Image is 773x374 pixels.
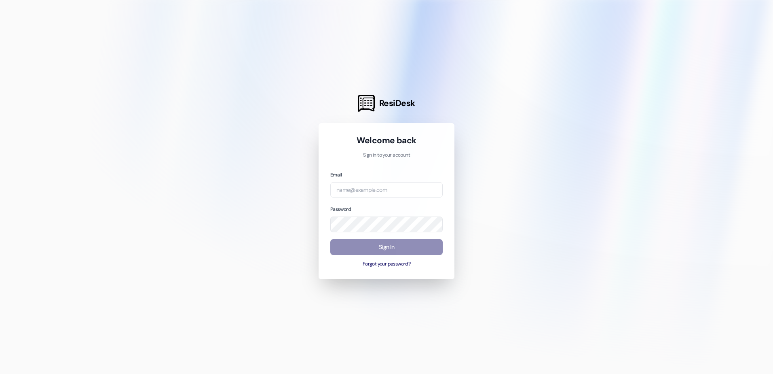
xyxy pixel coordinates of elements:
[330,152,443,159] p: Sign in to your account
[330,261,443,268] button: Forgot your password?
[358,95,375,112] img: ResiDesk Logo
[330,182,443,198] input: name@example.com
[330,206,351,212] label: Password
[379,98,415,109] span: ResiDesk
[330,239,443,255] button: Sign In
[330,172,342,178] label: Email
[330,135,443,146] h1: Welcome back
